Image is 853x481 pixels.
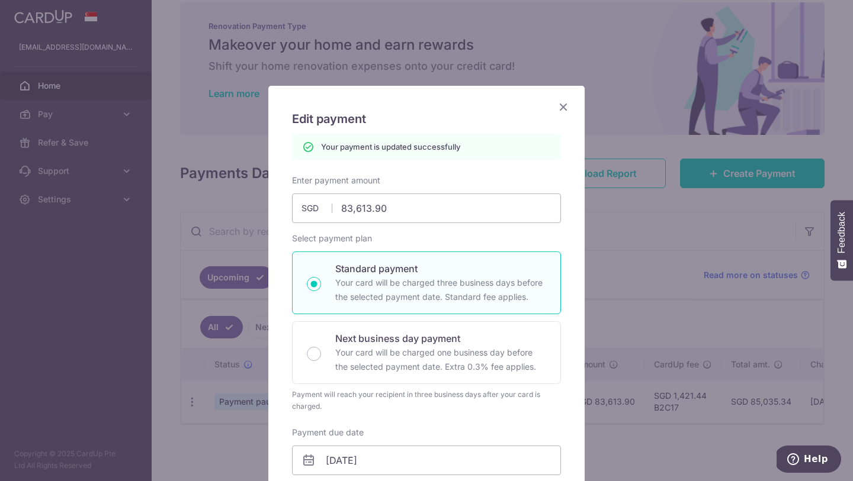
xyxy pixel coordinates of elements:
label: Payment due date [292,427,364,438]
p: Your card will be charged one business day before the selected payment date. Extra 0.3% fee applies. [335,346,546,374]
p: Your payment is updated successfully [321,141,460,153]
button: Feedback - Show survey [830,200,853,280]
label: Enter payment amount [292,175,380,186]
p: Next business day payment [335,331,546,346]
button: Close [556,100,570,114]
p: Your card will be charged three business days before the selected payment date. Standard fee appl... [335,276,546,304]
input: DD / MM / YYYY [292,446,561,475]
iframe: Opens a widget where you can find more information [777,446,841,475]
div: Payment will reach your recipient in three business days after your card is charged. [292,389,561,412]
label: Select payment plan [292,233,372,244]
input: 0.00 [292,193,561,223]
span: SGD [302,202,332,214]
h5: Edit payment [292,109,561,128]
span: Feedback [836,212,847,253]
p: Standard payment [335,262,546,276]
